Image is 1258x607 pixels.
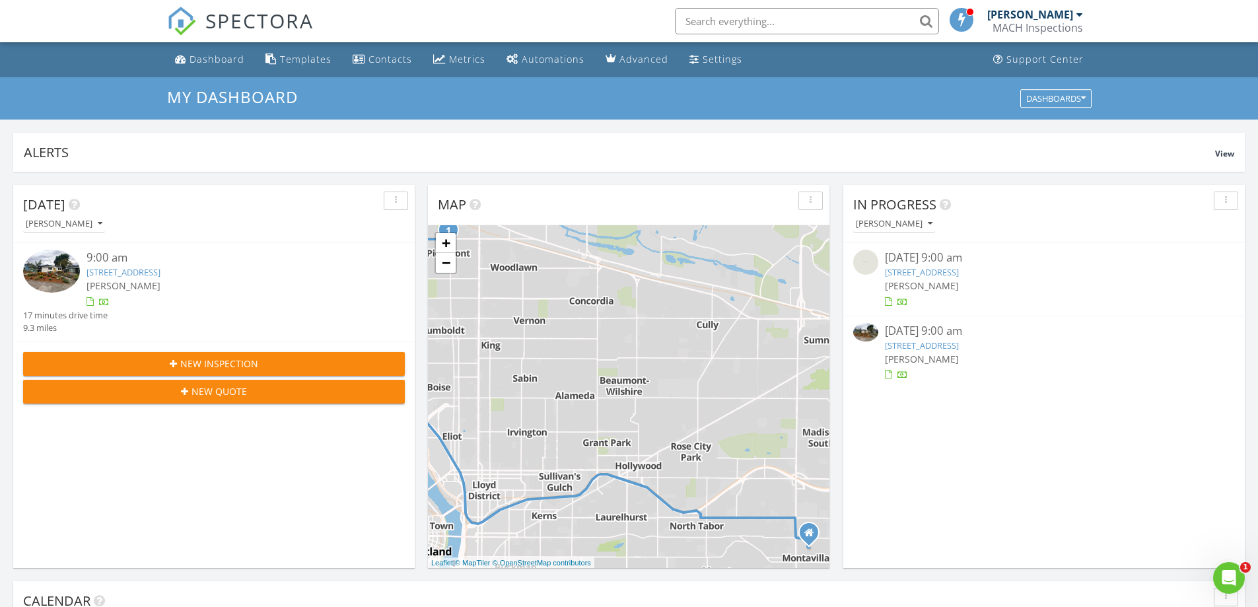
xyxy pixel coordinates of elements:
[1006,53,1084,65] div: Support Center
[170,48,250,72] a: Dashboard
[23,215,105,233] button: [PERSON_NAME]
[180,357,258,371] span: New Inspection
[260,48,337,72] a: Templates
[87,279,160,292] span: [PERSON_NAME]
[24,143,1215,161] div: Alerts
[436,253,456,273] a: Zoom out
[438,196,466,213] span: Map
[853,250,878,275] img: streetview
[23,309,108,322] div: 17 minutes drive time
[449,53,485,65] div: Metrics
[436,233,456,253] a: Zoom in
[455,559,491,567] a: © MapTiler
[703,53,742,65] div: Settings
[448,230,456,238] div: 235 N Holland St, Portland, OR 97217
[190,53,244,65] div: Dashboard
[23,322,108,334] div: 9.3 miles
[1020,89,1092,108] button: Dashboards
[23,250,80,293] img: 9330597%2Fcover_photos%2FtGxQlGGxUGqsK65kmwn4%2Fsmall.jpg
[167,7,196,36] img: The Best Home Inspection Software - Spectora
[853,323,878,342] img: 9330597%2Fcover_photos%2FtGxQlGGxUGqsK65kmwn4%2Fsmall.jpg
[493,559,591,567] a: © OpenStreetMap contributors
[501,48,590,72] a: Automations (Basic)
[87,266,160,278] a: [STREET_ADDRESS]
[167,86,298,108] span: My Dashboard
[684,48,748,72] a: Settings
[1213,562,1245,594] iframe: Intercom live chat
[675,8,939,34] input: Search everything...
[885,279,959,292] span: [PERSON_NAME]
[446,227,451,236] i: 1
[1026,94,1086,103] div: Dashboards
[522,53,584,65] div: Automations
[192,384,247,398] span: New Quote
[1240,562,1251,573] span: 1
[428,48,491,72] a: Metrics
[853,250,1235,308] a: [DATE] 9:00 am [STREET_ADDRESS] [PERSON_NAME]
[431,559,453,567] a: Leaflet
[856,219,932,229] div: [PERSON_NAME]
[347,48,417,72] a: Contacts
[809,532,817,540] div: 8510 SE Ash St, Portland Oregon 97216
[87,250,373,266] div: 9:00 am
[885,266,959,278] a: [STREET_ADDRESS]
[600,48,674,72] a: Advanced
[853,323,1235,382] a: [DATE] 9:00 am [STREET_ADDRESS] [PERSON_NAME]
[619,53,668,65] div: Advanced
[988,48,1089,72] a: Support Center
[167,18,314,46] a: SPECTORA
[1215,148,1234,159] span: View
[428,557,594,569] div: |
[280,53,332,65] div: Templates
[885,323,1203,339] div: [DATE] 9:00 am
[885,250,1203,266] div: [DATE] 9:00 am
[885,339,959,351] a: [STREET_ADDRESS]
[987,8,1073,21] div: [PERSON_NAME]
[853,196,936,213] span: In Progress
[23,352,405,376] button: New Inspection
[853,215,935,233] button: [PERSON_NAME]
[23,196,65,213] span: [DATE]
[23,250,405,334] a: 9:00 am [STREET_ADDRESS] [PERSON_NAME] 17 minutes drive time 9.3 miles
[368,53,412,65] div: Contacts
[993,21,1083,34] div: MACH Inspections
[23,380,405,404] button: New Quote
[26,219,102,229] div: [PERSON_NAME]
[205,7,314,34] span: SPECTORA
[885,353,959,365] span: [PERSON_NAME]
